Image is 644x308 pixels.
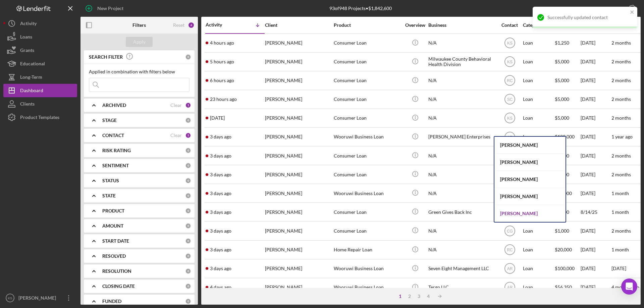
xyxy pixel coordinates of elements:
div: [DATE] [581,222,611,240]
div: Export [609,2,624,15]
button: Product Templates [3,111,77,124]
time: 1 month [611,247,629,252]
div: 0 [185,208,191,214]
div: Loan [523,222,554,240]
time: [DATE] [611,265,626,271]
text: KS [507,60,512,64]
time: 2025-08-29 18:53 [210,153,231,159]
div: [PERSON_NAME] [494,154,566,171]
time: 2 months [611,59,631,64]
div: 0 [185,178,191,184]
div: [PERSON_NAME] [494,137,566,154]
div: 93 of 948 Projects • $1,842,600 [329,6,392,11]
div: Loan [523,34,554,52]
div: $56,350 [555,279,580,296]
div: Consumer Loan [334,147,401,165]
b: CLOSING DATE [102,284,135,289]
time: 2025-08-28 16:47 [210,285,231,290]
div: [DATE] [581,53,611,71]
time: 2025-08-31 16:13 [210,115,225,121]
div: [DATE] [581,279,611,296]
div: [PERSON_NAME] [494,171,566,188]
div: Dashboard [20,84,43,99]
div: Activity [20,17,37,32]
div: 8/14/25 [581,203,611,221]
time: 2025-08-29 06:48 [210,266,231,271]
div: $5,000 [555,53,580,71]
div: N/A [428,34,495,52]
div: [PERSON_NAME] [265,72,332,89]
div: $5,000 [555,166,580,183]
div: 0 [185,253,191,259]
time: 1 year ago [611,134,633,139]
time: 1 month [611,190,629,196]
div: 0 [185,117,191,123]
div: [PERSON_NAME] [265,90,332,108]
text: SC [507,97,513,102]
div: $5,000 [555,147,580,165]
div: $5,000 [555,203,580,221]
div: Clear [170,133,182,138]
div: Loan [523,72,554,89]
div: [DATE] [581,241,611,259]
div: Applied in combination with filters below [89,69,190,74]
div: Educational [20,57,45,72]
div: New Project [97,2,123,15]
div: [PERSON_NAME] [265,241,332,259]
b: SENTIMENT [102,163,129,168]
div: Loan [523,241,554,259]
button: Grants [3,44,77,57]
div: [PERSON_NAME] Enterprises [428,128,495,146]
div: 0 [185,298,191,304]
div: Client [265,22,332,28]
time: 4 months ago [611,284,639,290]
text: AR [507,285,513,290]
div: $100,000 [555,128,580,146]
time: 2 months [611,153,631,159]
b: STATE [102,193,116,198]
button: Dashboard [3,84,77,97]
div: [DATE] [581,260,611,278]
time: 2025-08-29 17:00 [210,228,231,234]
text: KS [8,296,12,300]
div: Green Gives Back Inc [428,203,495,221]
div: [PERSON_NAME] [265,166,332,183]
div: Consumer Loan [334,72,401,89]
div: 1 [185,102,191,108]
div: Clear [170,103,182,108]
div: [PERSON_NAME] [265,109,332,127]
div: Loan [523,260,554,278]
div: $20,000 [555,184,580,202]
div: Loan [523,109,554,127]
div: [PERSON_NAME] [265,260,332,278]
div: [PERSON_NAME] [265,279,332,296]
div: 0 [185,223,191,229]
div: $1,250 [555,34,580,52]
div: Consumer Loan [334,203,401,221]
b: Filters [132,22,146,28]
div: 4 [424,294,433,299]
time: 2025-09-01 13:18 [210,59,234,64]
b: AMOUNT [102,223,123,229]
div: Loan [523,279,554,296]
div: Consumer Loan [334,53,401,71]
text: RC [507,248,513,252]
div: Milwaukee County Behavioral Health Division [428,53,495,71]
div: Clients [20,97,35,112]
div: $5,000 [555,109,580,127]
div: Contact [497,22,522,28]
time: 1 month [611,209,629,215]
div: [PERSON_NAME] [265,147,332,165]
div: [PERSON_NAME] [265,184,332,202]
b: FUNDED [102,299,121,304]
time: 2 months [611,172,631,177]
div: [DATE] [581,128,611,146]
time: 2 months [611,77,631,83]
div: 0 [185,268,191,274]
b: PRODUCT [102,208,124,213]
text: RC [507,78,513,83]
div: 3 [414,294,424,299]
div: Activity [206,22,235,27]
button: Activity [3,17,77,30]
time: 2 months [611,96,631,102]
